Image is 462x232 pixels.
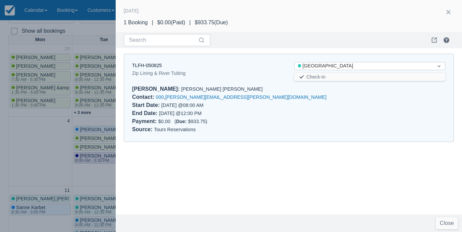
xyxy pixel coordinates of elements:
[148,19,157,27] div: |
[132,63,162,68] a: TLFH-050825
[132,117,446,125] div: $0.00
[165,94,326,100] a: [PERSON_NAME][EMAIL_ADDRESS][PERSON_NAME][DOMAIN_NAME]
[185,19,195,27] div: |
[132,125,446,134] div: Tours Reservations
[176,119,188,124] div: Due:
[132,126,154,132] div: Source :
[129,34,197,46] input: Search
[124,7,139,15] div: [DATE]
[124,19,148,27] div: 1 Booking
[157,19,185,27] div: $0.00 ( Paid )
[294,73,445,81] button: Check-in
[195,19,228,27] div: $933.75 ( Due )
[436,217,458,229] button: Close
[156,94,164,100] a: 000
[132,86,181,92] div: [PERSON_NAME] :
[132,85,446,93] div: [PERSON_NAME] [PERSON_NAME]
[436,63,442,69] span: Dropdown icon
[132,93,446,101] div: ,
[132,69,283,77] div: Zip Lining & River Tubing
[132,118,158,124] div: Payment :
[132,102,161,108] div: Start Date :
[132,109,283,117] div: [DATE] @ 12:00 PM
[132,110,159,116] div: End Date :
[298,62,430,70] div: [GEOGRAPHIC_DATA]
[132,101,283,109] div: [DATE] @ 08:00 AM
[175,119,207,124] span: ( $933.75 )
[132,94,156,100] div: Contact :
